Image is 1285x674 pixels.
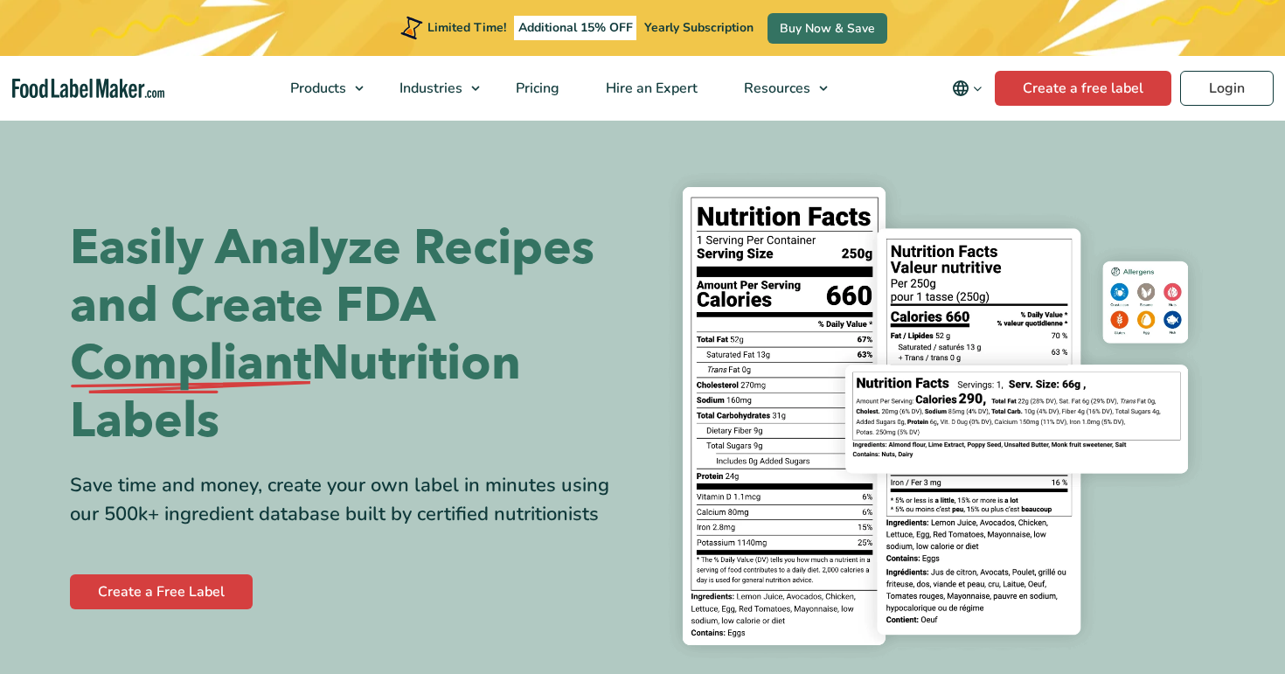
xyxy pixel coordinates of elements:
span: Pricing [511,79,561,98]
span: Resources [739,79,812,98]
span: Products [285,79,348,98]
span: Hire an Expert [601,79,699,98]
a: Food Label Maker homepage [12,79,164,99]
span: Additional 15% OFF [514,16,637,40]
a: Login [1180,71,1274,106]
a: Pricing [493,56,579,121]
a: Create a Free Label [70,574,253,609]
div: Save time and money, create your own label in minutes using our 500k+ ingredient database built b... [70,471,629,529]
span: Limited Time! [427,19,506,36]
a: Products [267,56,372,121]
span: Compliant [70,335,311,393]
a: Hire an Expert [583,56,717,121]
button: Change language [940,71,995,106]
h1: Easily Analyze Recipes and Create FDA Nutrition Labels [70,219,629,450]
a: Industries [377,56,489,121]
a: Buy Now & Save [768,13,887,44]
span: Industries [394,79,464,98]
a: Create a free label [995,71,1171,106]
span: Yearly Subscription [644,19,754,36]
a: Resources [721,56,837,121]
